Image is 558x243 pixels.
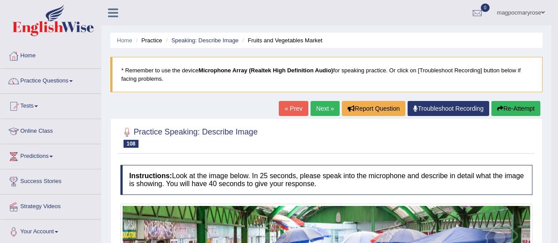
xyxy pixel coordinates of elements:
[120,126,258,148] h2: Practice Speaking: Describe Image
[134,36,162,45] li: Practice
[117,37,132,44] a: Home
[481,4,490,12] span: 0
[120,165,532,194] h4: Look at the image below. In 25 seconds, please speak into the microphone and describe in detail w...
[0,144,101,166] a: Predictions
[171,37,238,44] a: Speaking: Describe Image
[342,101,405,116] button: Report Question
[240,36,322,45] li: Fruits and Vegetables Market
[129,172,172,179] b: Instructions:
[0,44,101,66] a: Home
[279,101,308,116] a: « Prev
[0,94,101,116] a: Tests
[0,119,101,141] a: Online Class
[110,57,543,92] blockquote: * Remember to use the device for speaking practice. Or click on [Troubleshoot Recording] button b...
[0,169,101,191] a: Success Stories
[0,69,101,91] a: Practice Questions
[408,101,489,116] a: Troubleshoot Recording
[0,220,101,242] a: Your Account
[491,101,540,116] button: Re-Attempt
[198,67,333,74] b: Microphone Array (Realtek High Definition Audio)
[0,194,101,217] a: Strategy Videos
[311,101,340,116] a: Next »
[124,140,139,148] span: 108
